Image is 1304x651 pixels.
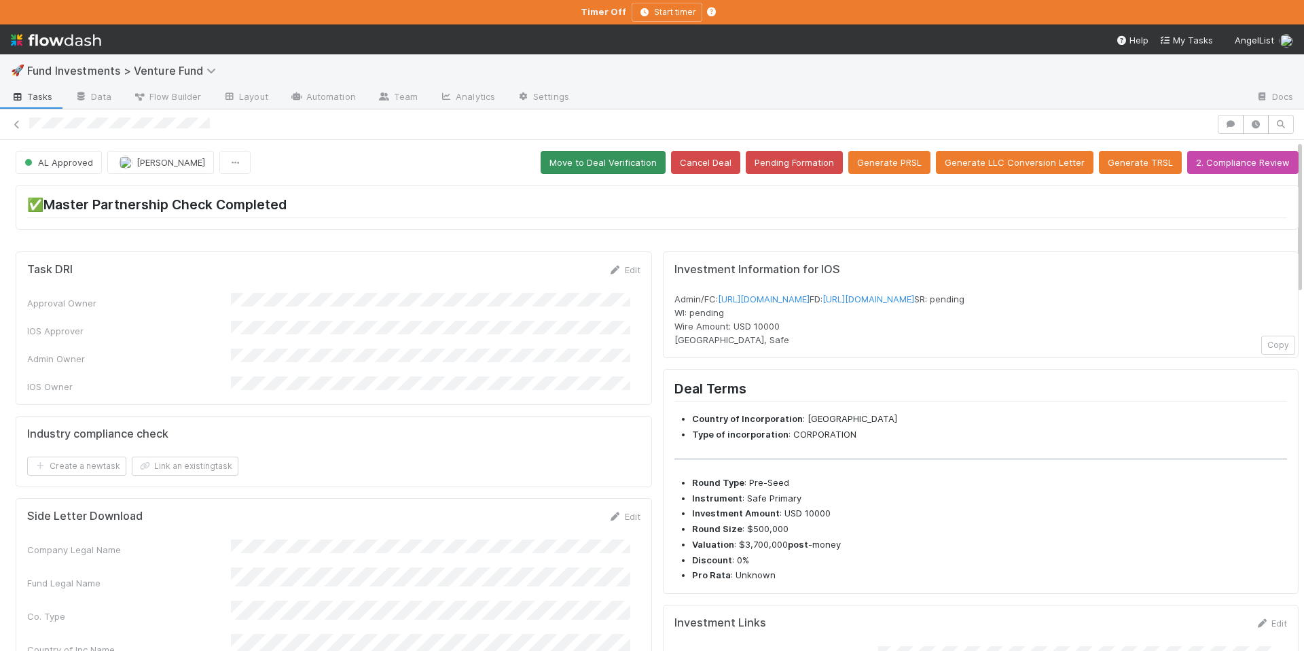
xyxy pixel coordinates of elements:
[27,64,223,77] span: Fund Investments > Venture Fund
[1159,33,1213,47] a: My Tasks
[429,87,506,109] a: Analytics
[212,87,279,109] a: Layout
[632,3,702,22] button: Start timer
[692,429,789,440] strong: Type of incorporation
[119,156,132,169] img: avatar_f2899df2-d2b9-483b-a052-ca3b1db2e5e2.png
[27,610,231,623] div: Co. Type
[1255,618,1287,629] a: Edit
[1280,34,1293,48] img: avatar_501ac9d6-9fa6-4fe9-975e-1fd988f7bdb1.png
[692,523,742,534] strong: Round Size
[692,412,1288,426] li: : [GEOGRAPHIC_DATA]
[541,151,666,174] button: Move to Deal Verification
[27,380,231,393] div: IOS Owner
[27,457,126,476] button: Create a newtask
[137,157,205,168] span: [PERSON_NAME]
[848,151,930,174] button: Generate PRSL
[1235,35,1274,46] span: AngelList
[64,87,122,109] a: Data
[692,569,1288,582] li: : Unknown
[11,65,24,76] span: 🚀
[1187,151,1299,174] button: 2. Compliance Review
[11,29,101,52] img: logo-inverted-e16ddd16eac7371096b0.svg
[27,576,231,590] div: Fund Legal Name
[671,151,740,174] button: Cancel Deal
[132,457,238,476] button: Link an existingtask
[746,151,843,174] button: Pending Formation
[1261,336,1295,355] button: Copy
[27,324,231,338] div: IOS Approver
[122,87,212,109] a: Flow Builder
[822,294,914,304] a: [URL][DOMAIN_NAME]
[506,87,580,109] a: Settings
[674,381,1288,402] h2: Deal Terms
[692,492,1288,506] li: : Safe Primary
[674,294,964,345] span: Admin/FC: FD: SR: pending WI: pending Wire Amount: USD 10000 [GEOGRAPHIC_DATA], Safe
[22,157,93,168] span: AL Approved
[692,477,744,488] strong: Round Type
[692,538,1288,552] li: : $3,700,000 -money
[609,511,640,522] a: Edit
[133,90,201,103] span: Flow Builder
[367,87,429,109] a: Team
[692,428,1288,442] li: : CORPORATION
[27,352,231,366] div: Admin Owner
[674,263,1288,277] h5: Investment Information for IOS
[1159,35,1213,46] span: My Tasks
[581,6,626,17] strong: Timer Off
[692,523,1288,536] li: : $500,000
[936,151,1093,174] button: Generate LLC Conversion Letter
[27,543,231,557] div: Company Legal Name
[1116,33,1148,47] div: Help
[27,263,73,277] h5: Task DRI
[1099,151,1182,174] button: Generate TRSL
[27,296,231,310] div: Approval Owner
[27,427,168,441] h5: Industry compliance check
[27,196,1287,217] h2: ✅Master Partnership Check Completed
[692,508,780,518] strong: Investment Amount
[788,539,808,550] strong: post
[692,569,731,580] strong: Pro Rata
[692,554,1288,567] li: : 0%
[674,616,766,630] h5: Investment Links
[1245,87,1304,109] a: Docs
[16,151,102,174] button: AL Approved
[692,539,734,550] strong: Valuation
[692,507,1288,521] li: : USD 10000
[609,264,640,275] a: Edit
[107,151,214,174] button: [PERSON_NAME]
[279,87,367,109] a: Automation
[11,90,53,103] span: Tasks
[692,555,732,565] strong: Discount
[27,510,143,523] h5: Side Letter Download
[692,413,803,424] strong: Country of Incorporation
[692,476,1288,490] li: : Pre-Seed
[718,294,810,304] a: [URL][DOMAIN_NAME]
[692,493,742,504] strong: Instrument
